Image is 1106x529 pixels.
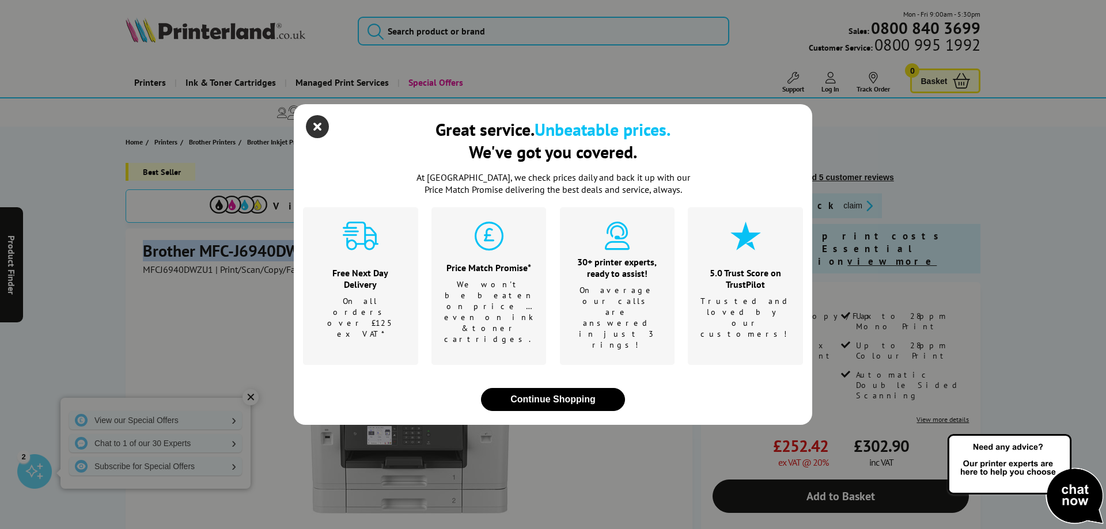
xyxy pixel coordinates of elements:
p: On all orders over £125 ex VAT* [317,296,404,340]
p: Trusted and loved by our customers! [700,296,791,340]
div: Price Match Promise* [444,262,534,273]
div: 5.0 Trust Score on TrustPilot [700,267,791,290]
p: We won't be beaten on price …even on ink & toner cartridges. [444,279,534,345]
div: Free Next Day Delivery [317,267,404,290]
button: close modal [309,118,326,135]
b: Unbeatable prices. [535,118,671,140]
p: At [GEOGRAPHIC_DATA], we check prices daily and back it up with our Price Match Promise deliverin... [409,172,697,196]
button: close modal [481,388,625,411]
div: Great service. We've got you covered. [435,118,671,163]
p: On average our calls are answered in just 3 rings! [574,285,661,351]
img: Open Live Chat window [945,432,1106,527]
div: 30+ printer experts, ready to assist! [574,256,661,279]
